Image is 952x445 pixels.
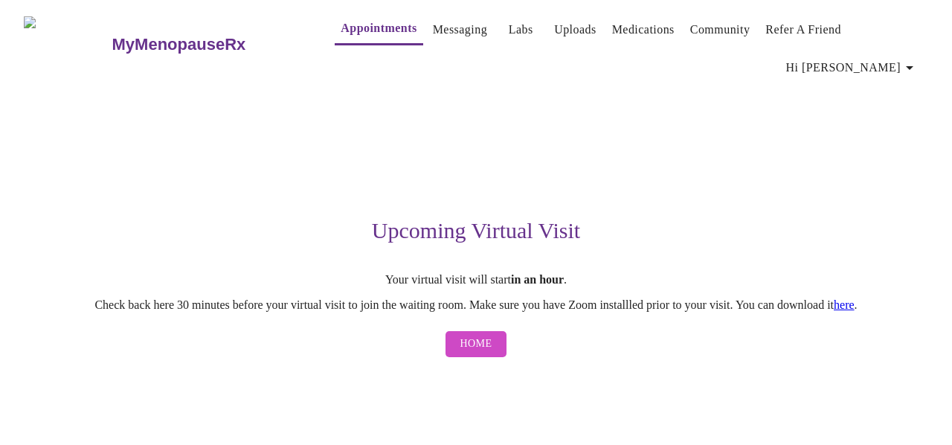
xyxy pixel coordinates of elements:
a: here [834,298,855,311]
h3: MyMenopauseRx [112,35,246,54]
span: Hi [PERSON_NAME] [786,57,919,78]
a: Labs [509,19,533,40]
button: Uploads [548,15,602,45]
button: Labs [497,15,544,45]
p: Your virtual visit will start . [24,273,928,286]
a: Home [442,324,511,365]
a: Uploads [554,19,596,40]
a: Messaging [433,19,487,40]
button: Refer a Friend [759,15,847,45]
a: Refer a Friend [765,19,841,40]
button: Medications [606,15,681,45]
p: Check back here 30 minutes before your virtual visit to join the waiting room. Make sure you have... [24,298,928,312]
a: Appointments [341,18,416,39]
strong: in an hour [511,273,564,286]
a: MyMenopauseRx [110,19,305,71]
button: Messaging [427,15,493,45]
button: Appointments [335,13,422,45]
button: Community [684,15,756,45]
button: Hi [PERSON_NAME] [780,53,924,83]
a: Community [690,19,750,40]
img: MyMenopauseRx Logo [24,16,110,72]
h3: Upcoming Virtual Visit [24,218,928,243]
a: Medications [612,19,675,40]
span: Home [460,335,492,353]
button: Home [446,331,507,357]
